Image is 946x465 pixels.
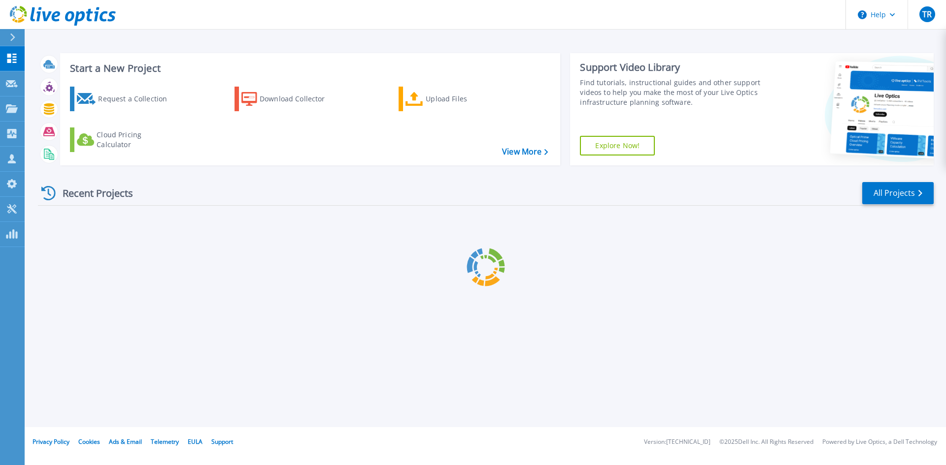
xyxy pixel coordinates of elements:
li: Powered by Live Optics, a Dell Technology [822,439,937,445]
a: Ads & Email [109,437,142,446]
a: Cloud Pricing Calculator [70,127,180,152]
a: Privacy Policy [33,437,69,446]
a: EULA [188,437,203,446]
li: © 2025 Dell Inc. All Rights Reserved [719,439,813,445]
li: Version: [TECHNICAL_ID] [644,439,710,445]
div: Request a Collection [98,89,177,109]
a: All Projects [862,182,934,204]
div: Cloud Pricing Calculator [97,130,175,150]
div: Support Video Library [580,61,765,74]
div: Find tutorials, instructional guides and other support videos to help you make the most of your L... [580,78,765,107]
a: Support [211,437,233,446]
a: Cookies [78,437,100,446]
a: Request a Collection [70,87,180,111]
div: Download Collector [260,89,338,109]
span: TR [922,10,932,18]
a: Download Collector [235,87,344,111]
div: Upload Files [426,89,505,109]
a: View More [502,147,548,156]
div: Recent Projects [38,181,146,205]
a: Explore Now! [580,136,655,155]
a: Upload Files [399,87,508,111]
a: Telemetry [151,437,179,446]
h3: Start a New Project [70,63,548,74]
